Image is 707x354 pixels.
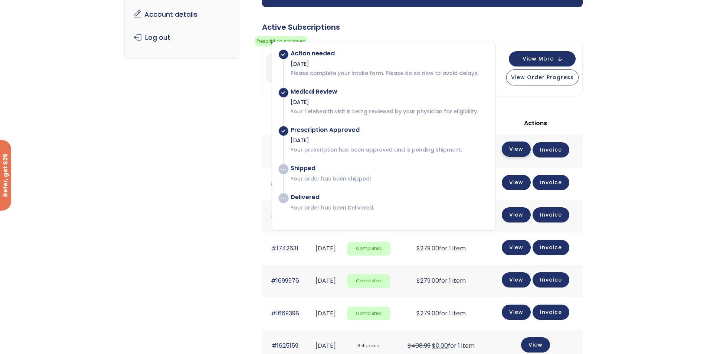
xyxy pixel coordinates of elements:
[130,7,233,22] a: Account details
[347,242,390,256] span: Completed
[291,194,488,201] div: Delivered
[533,207,569,223] a: Invoice
[291,60,488,68] div: [DATE]
[272,341,298,350] a: #1625159
[502,207,531,223] a: View
[524,119,547,127] span: Actions
[291,175,488,182] p: Your order has been shipped!
[315,341,336,350] time: [DATE]
[416,276,439,285] span: 279.00
[291,88,488,95] div: Medical Review
[506,69,579,85] button: View Order Progress
[502,240,531,255] a: View
[511,74,574,81] span: View Order Progress
[416,244,439,253] span: 279.00
[271,244,298,253] a: #1742631
[521,337,550,353] a: View
[533,175,569,190] a: Invoice
[533,240,569,255] a: Invoice
[394,233,488,265] td: for 1 item
[347,307,390,321] span: Completed
[394,297,488,329] td: for 1 item
[291,165,488,172] div: Shipped
[271,276,299,285] a: #1699976
[502,175,531,190] a: View
[509,51,576,66] button: View More
[255,36,307,46] span: Prescription Approved
[407,341,431,350] del: $408.99
[533,142,569,157] a: Invoice
[262,22,583,32] div: Active Subscriptions
[533,305,569,320] a: Invoice
[291,137,488,144] div: [DATE]
[291,126,488,134] div: Prescription Approved
[347,274,390,288] span: Completed
[502,272,531,288] a: View
[416,309,439,318] span: 279.00
[347,339,390,353] span: Refunded
[432,341,436,350] span: $
[315,276,336,285] time: [DATE]
[271,309,299,318] a: #1669398
[416,244,420,253] span: $
[291,98,488,106] div: [DATE]
[533,272,569,288] a: Invoice
[291,108,488,115] p: Your Telehealth visit is being reviewed by your physician for eligibility.
[502,142,531,157] a: View
[130,30,233,45] a: Log out
[291,69,488,77] p: Please complete your intake form. Please do so now to avoid delays.
[315,244,336,253] time: [DATE]
[416,276,420,285] span: $
[394,265,488,297] td: for 1 item
[315,309,336,318] time: [DATE]
[502,305,531,320] a: View
[432,341,448,350] span: 0.00
[271,212,300,220] a: #1806602
[291,204,488,211] p: Your order has been Delivered.
[523,56,554,61] span: View More
[291,146,488,153] p: Your prescription has been approved and is pending shipment.
[291,50,488,57] div: Action needed
[416,309,420,318] span: $
[270,179,300,188] a: #1864957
